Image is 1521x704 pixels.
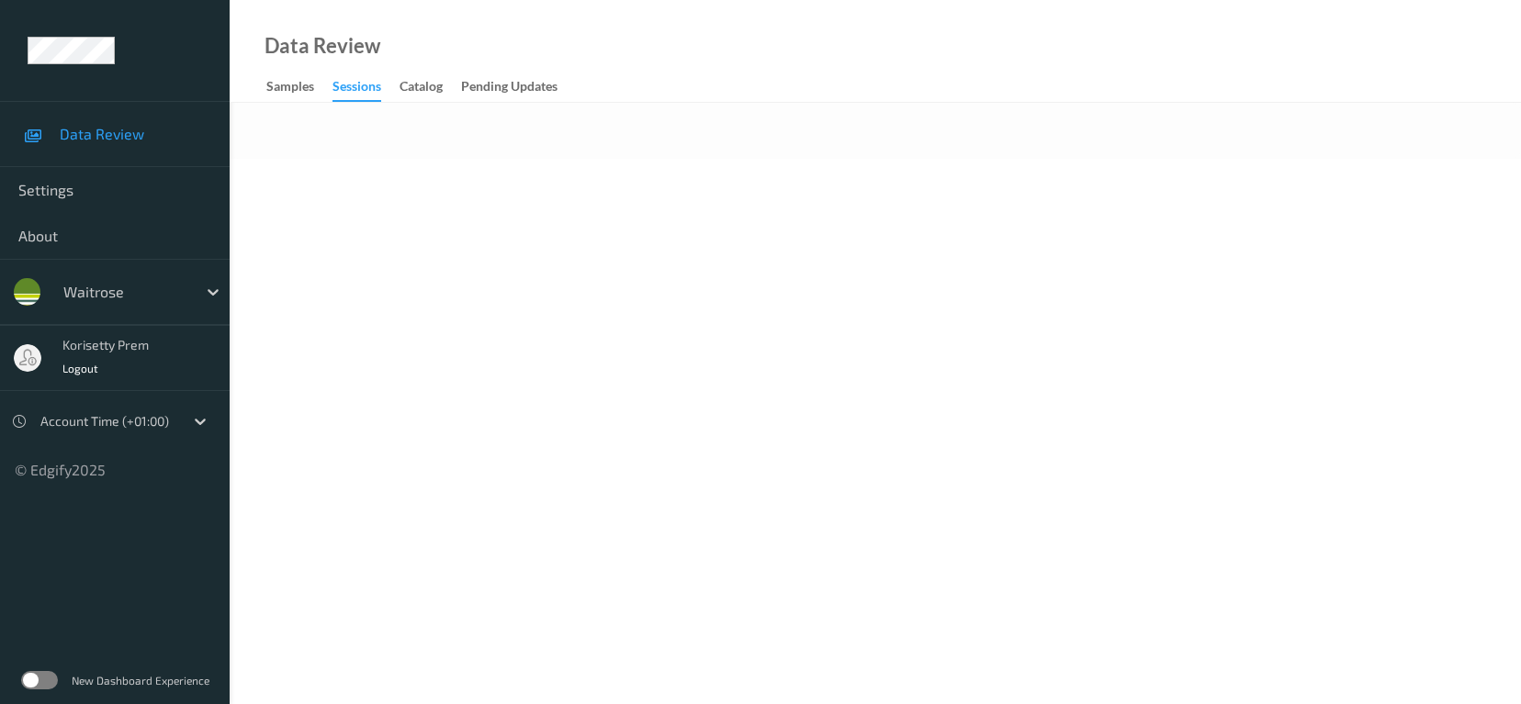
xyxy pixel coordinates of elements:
div: Sessions [332,77,381,102]
div: Data Review [265,37,380,55]
a: Samples [266,74,332,100]
div: Catalog [400,77,443,100]
a: Sessions [332,74,400,102]
a: Pending Updates [461,74,576,100]
a: Catalog [400,74,461,100]
div: Samples [266,77,314,100]
div: Pending Updates [461,77,558,100]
